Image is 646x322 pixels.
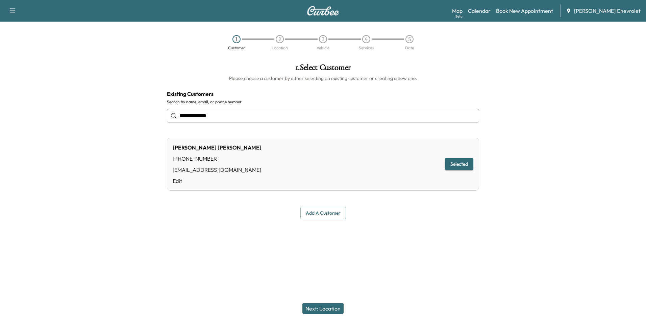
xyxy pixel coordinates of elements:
[173,143,262,152] div: [PERSON_NAME] [PERSON_NAME]
[167,63,479,75] h1: 1 . Select Customer
[173,155,262,163] div: [PHONE_NUMBER]
[232,35,241,43] div: 1
[167,90,479,98] h4: Existing Customers
[228,46,245,50] div: Customer
[445,158,473,170] button: Selected
[276,35,284,43] div: 2
[405,46,414,50] div: Date
[574,7,641,15] span: [PERSON_NAME] Chevrolet
[359,46,374,50] div: Services
[405,35,414,43] div: 5
[173,166,262,174] div: [EMAIL_ADDRESS][DOMAIN_NAME]
[319,35,327,43] div: 3
[302,303,344,314] button: Next: Location
[173,177,262,185] a: Edit
[307,6,339,16] img: Curbee Logo
[300,207,346,219] button: Add a customer
[452,7,463,15] a: MapBeta
[496,7,553,15] a: Book New Appointment
[167,75,479,82] h6: Please choose a customer by either selecting an existing customer or creating a new one.
[468,7,491,15] a: Calendar
[272,46,288,50] div: Location
[317,46,329,50] div: Vehicle
[455,14,463,19] div: Beta
[167,99,479,105] label: Search by name, email, or phone number
[362,35,370,43] div: 4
